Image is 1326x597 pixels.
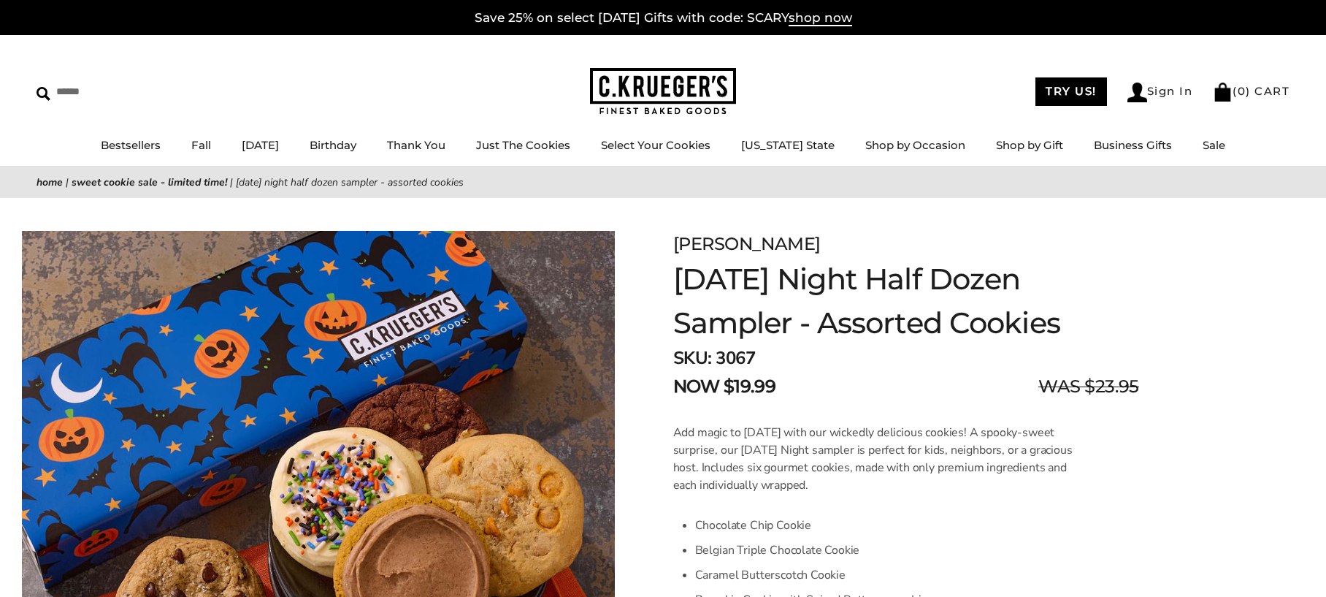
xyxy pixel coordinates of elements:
a: Birthday [310,138,356,152]
span: | [230,175,233,189]
img: Search [37,87,50,101]
span: [DATE] Night Half Dozen Sampler - Assorted Cookies [236,175,464,189]
a: Sign In [1127,83,1193,102]
a: (0) CART [1213,84,1289,98]
li: Caramel Butterscotch Cookie [695,563,1073,588]
p: Add magic to [DATE] with our wickedly delicious cookies! A spooky-sweet surprise, our [DATE] Nigh... [673,424,1073,494]
a: Shop by Gift [996,138,1063,152]
a: [US_STATE] State [741,138,835,152]
span: NOW $19.99 [673,373,775,400]
a: Thank You [387,138,445,152]
span: WAS $23.95 [1038,373,1138,400]
span: 0 [1238,84,1246,98]
strong: SKU: [673,346,712,370]
img: Bag [1213,83,1233,102]
span: 3067 [716,346,755,370]
span: shop now [789,10,852,26]
div: [PERSON_NAME] [673,231,1139,257]
a: Sale [1203,138,1225,152]
h1: [DATE] Night Half Dozen Sampler - Assorted Cookies [673,257,1139,345]
nav: breadcrumbs [37,174,1289,191]
a: Just The Cookies [476,138,570,152]
a: Select Your Cookies [601,138,710,152]
span: | [66,175,69,189]
a: Fall [191,138,211,152]
a: Save 25% on select [DATE] Gifts with code: SCARYshop now [475,10,852,26]
img: Account [1127,83,1147,102]
li: Chocolate Chip Cookie [695,513,1073,538]
input: Search [37,80,210,103]
a: TRY US! [1035,77,1107,106]
img: C.KRUEGER'S [590,68,736,115]
a: [DATE] [242,138,279,152]
a: Bestsellers [101,138,161,152]
a: Sweet Cookie Sale - Limited Time! [72,175,227,189]
a: Business Gifts [1094,138,1172,152]
a: Shop by Occasion [865,138,965,152]
a: Home [37,175,63,189]
li: Belgian Triple Chocolate Cookie [695,538,1073,563]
